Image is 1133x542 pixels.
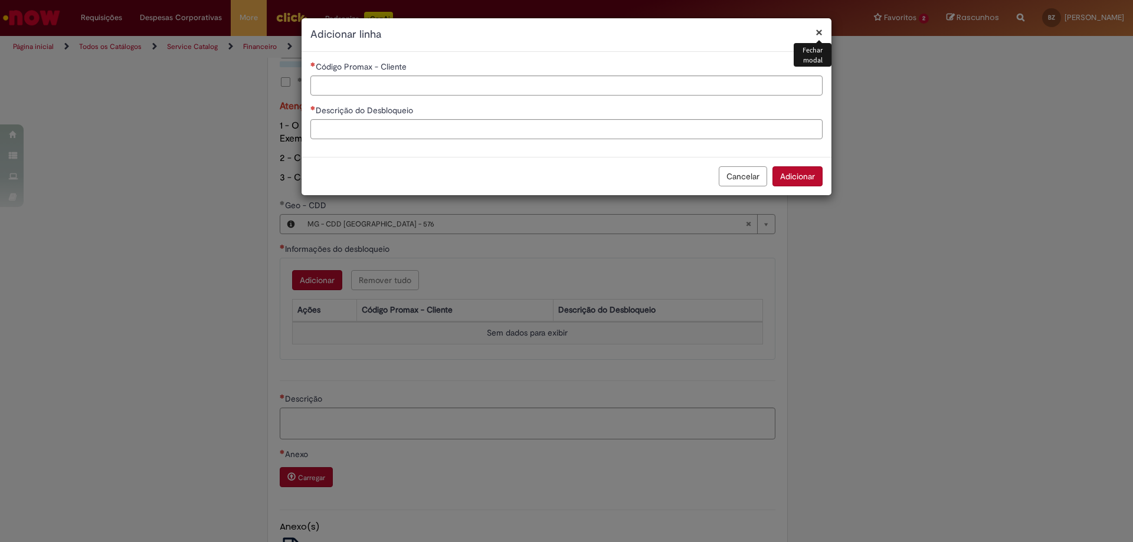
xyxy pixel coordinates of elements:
[310,106,316,110] span: Necessários
[316,61,409,72] span: Código Promax - Cliente
[772,166,823,186] button: Adicionar
[816,26,823,38] button: Fechar modal
[719,166,767,186] button: Cancelar
[310,62,316,67] span: Necessários
[310,119,823,139] input: Descrição do Desbloqueio
[310,27,823,42] h2: Adicionar linha
[310,75,823,96] input: Código Promax - Cliente
[794,43,831,67] div: Fechar modal
[316,105,415,116] span: Descrição do Desbloqueio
